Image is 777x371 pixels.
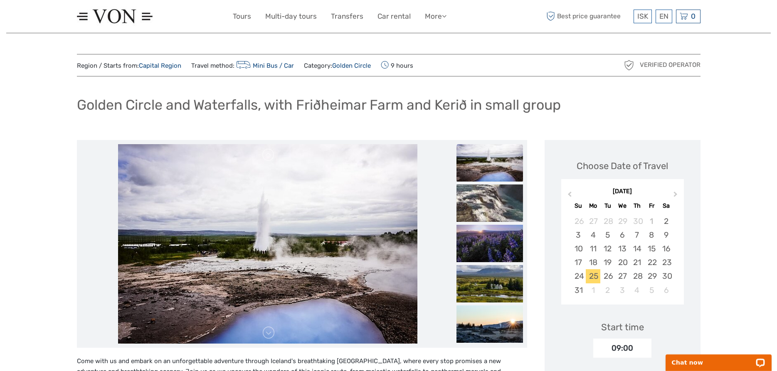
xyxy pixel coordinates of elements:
[644,214,659,228] div: Not available Friday, May 1st, 2026
[644,256,659,269] div: Choose Friday, May 22nd, 2026
[670,189,683,203] button: Next Month
[586,256,600,269] div: Choose Monday, May 18th, 2026
[622,59,636,72] img: verified_operator_grey_128.png
[234,62,294,69] a: Mini Bus / Car
[615,228,629,242] div: Choose Wednesday, May 6th, 2026
[118,144,417,344] img: ce7abde1650d4b6ab510a5ed19673459_main_slider.jpg
[615,214,629,228] div: Choose Wednesday, April 29th, 2026
[456,144,523,182] img: 847583e07fc04da98023addb4fb08f47_slider_thumbnail.jpg
[615,242,629,256] div: Choose Wednesday, May 13th, 2026
[586,214,600,228] div: Choose Monday, April 27th, 2026
[630,256,644,269] div: Choose Thursday, May 21st, 2026
[77,61,181,70] span: Region / Starts from:
[381,59,413,71] span: 9 hours
[660,345,777,371] iframe: LiveChat chat widget
[571,242,586,256] div: Choose Sunday, May 10th, 2026
[600,228,615,242] div: Choose Tuesday, May 5th, 2026
[600,242,615,256] div: Choose Tuesday, May 12th, 2026
[600,256,615,269] div: Choose Tuesday, May 19th, 2026
[659,228,673,242] div: Choose Saturday, May 9th, 2026
[659,214,673,228] div: Choose Saturday, May 2nd, 2026
[332,62,371,69] a: Golden Circle
[77,6,153,27] img: 1574-8e98ae90-1d34-46d6-9ccb-78f4724058c1_logo_small.jpg
[637,12,648,20] span: ISK
[233,10,251,22] a: Tours
[571,269,586,283] div: Choose Sunday, May 24th, 2026
[586,242,600,256] div: Choose Monday, May 11th, 2026
[600,283,615,297] div: Choose Tuesday, June 2nd, 2026
[644,228,659,242] div: Choose Friday, May 8th, 2026
[644,283,659,297] div: Choose Friday, June 5th, 2026
[630,242,644,256] div: Choose Thursday, May 14th, 2026
[615,200,629,211] div: We
[586,228,600,242] div: Choose Monday, May 4th, 2026
[571,228,586,242] div: Choose Sunday, May 3rd, 2026
[562,189,575,203] button: Previous Month
[615,256,629,269] div: Choose Wednesday, May 20th, 2026
[139,62,181,69] a: Capital Region
[77,96,561,113] h1: Golden Circle and Waterfalls, with Friðheimar Farm and Kerið in small group
[571,214,586,228] div: Choose Sunday, April 26th, 2026
[659,242,673,256] div: Choose Saturday, May 16th, 2026
[265,10,317,22] a: Multi-day tours
[304,61,371,70] span: Category:
[659,256,673,269] div: Choose Saturday, May 23rd, 2026
[377,10,411,22] a: Car rental
[577,160,668,172] div: Choose Date of Travel
[630,214,644,228] div: Choose Thursday, April 30th, 2026
[690,12,697,20] span: 0
[456,305,523,343] img: 1c521a5cd9824d1e93e95b1bb78b6052_slider_thumbnail.jpg
[630,228,644,242] div: Choose Thursday, May 7th, 2026
[659,200,673,211] div: Sa
[615,269,629,283] div: Choose Wednesday, May 27th, 2026
[644,269,659,283] div: Choose Friday, May 29th, 2026
[630,283,644,297] div: Choose Thursday, June 4th, 2026
[425,10,446,22] a: More
[191,59,294,71] span: Travel method:
[640,61,701,69] span: Verified Operator
[644,242,659,256] div: Choose Friday, May 15th, 2026
[564,214,681,297] div: month 2026-05
[600,214,615,228] div: Choose Tuesday, April 28th, 2026
[656,10,672,23] div: EN
[630,200,644,211] div: Th
[600,200,615,211] div: Tu
[586,200,600,211] div: Mo
[456,225,523,262] img: f07d5dd8cfdb46fba93cc35af7f85f0d_slider_thumbnail.jpg
[545,10,631,23] span: Best price guarantee
[659,283,673,297] div: Choose Saturday, June 6th, 2026
[659,269,673,283] div: Choose Saturday, May 30th, 2026
[331,10,363,22] a: Transfers
[615,283,629,297] div: Choose Wednesday, June 3rd, 2026
[630,269,644,283] div: Choose Thursday, May 28th, 2026
[586,269,600,283] div: Choose Monday, May 25th, 2026
[601,321,644,334] div: Start time
[571,283,586,297] div: Choose Sunday, May 31st, 2026
[456,184,523,222] img: a72792ac118e4cc98449a051120305d9_slider_thumbnail.jpg
[571,256,586,269] div: Choose Sunday, May 17th, 2026
[561,187,684,196] div: [DATE]
[593,339,651,358] div: 09:00
[586,283,600,297] div: Choose Monday, June 1st, 2026
[644,200,659,211] div: Fr
[456,265,523,302] img: f99fc556d9ba4830b3c7c4e7df3793dd_slider_thumbnail.jpg
[571,200,586,211] div: Su
[600,269,615,283] div: Choose Tuesday, May 26th, 2026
